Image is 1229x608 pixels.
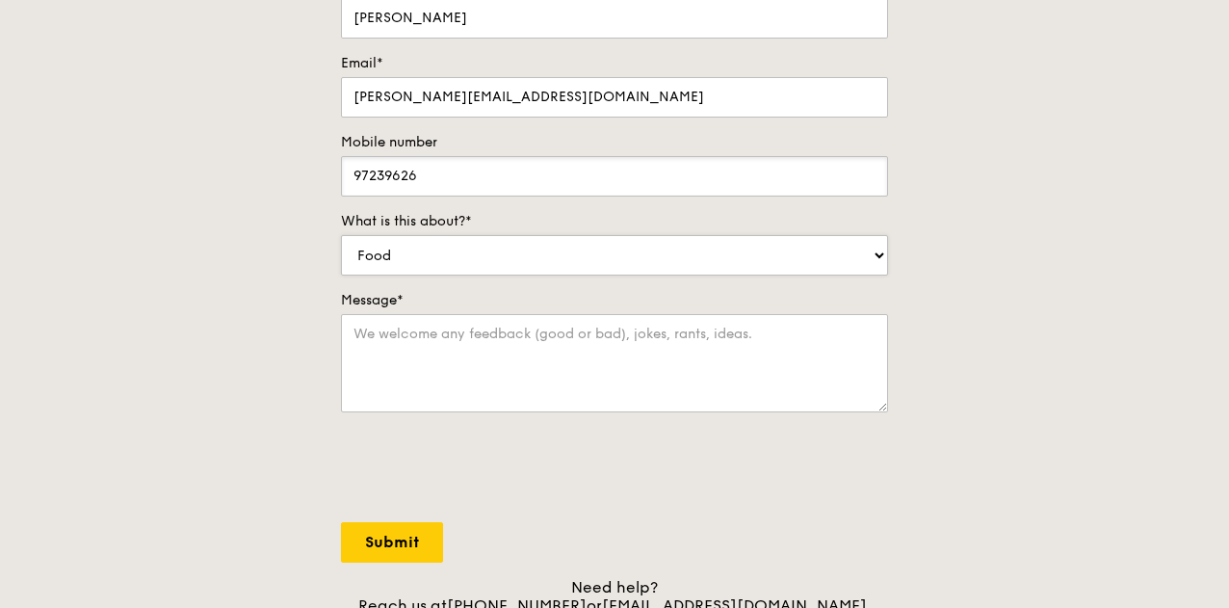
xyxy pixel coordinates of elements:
[341,522,443,563] input: Submit
[341,54,888,73] label: Email*
[341,133,888,152] label: Mobile number
[341,291,888,310] label: Message*
[341,212,888,231] label: What is this about?*
[341,432,634,507] iframe: reCAPTCHA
